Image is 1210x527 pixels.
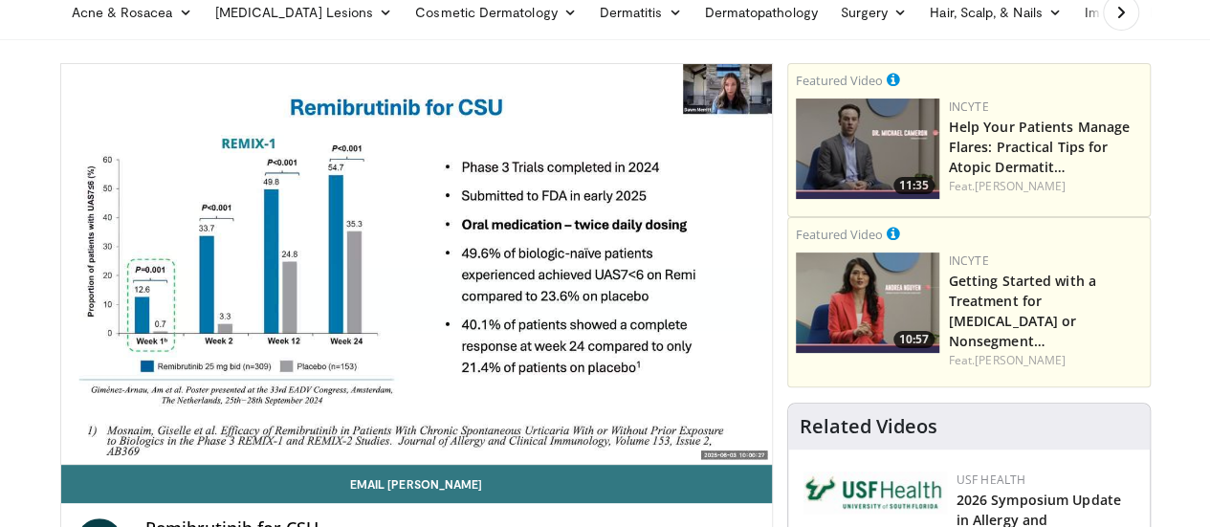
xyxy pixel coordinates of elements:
div: Feat. [949,178,1142,195]
a: Incyte [949,253,989,269]
small: Featured Video [796,72,883,89]
a: 11:35 [796,99,939,199]
video-js: Video Player [61,64,772,465]
span: 11:35 [893,177,935,194]
div: Feat. [949,352,1142,369]
a: Getting Started with a Treatment for [MEDICAL_DATA] or Nonsegment… [949,272,1096,350]
a: Email [PERSON_NAME] [61,465,772,503]
a: Help Your Patients Manage Flares: Practical Tips for Atopic Dermatit… [949,118,1131,176]
img: 6ba8804a-8538-4002-95e7-a8f8012d4a11.png.150x105_q85_autocrop_double_scale_upscale_version-0.2.jpg [803,472,947,514]
a: Incyte [949,99,989,115]
a: 10:57 [796,253,939,353]
small: Featured Video [796,226,883,243]
img: e02a99de-beb8-4d69-a8cb-018b1ffb8f0c.png.150x105_q85_crop-smart_upscale.jpg [796,253,939,353]
a: USF Health [957,472,1026,488]
a: [PERSON_NAME] [975,352,1066,368]
img: 601112bd-de26-4187-b266-f7c9c3587f14.png.150x105_q85_crop-smart_upscale.jpg [796,99,939,199]
span: 10:57 [893,331,935,348]
a: [PERSON_NAME] [975,178,1066,194]
h4: Related Videos [800,415,937,438]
